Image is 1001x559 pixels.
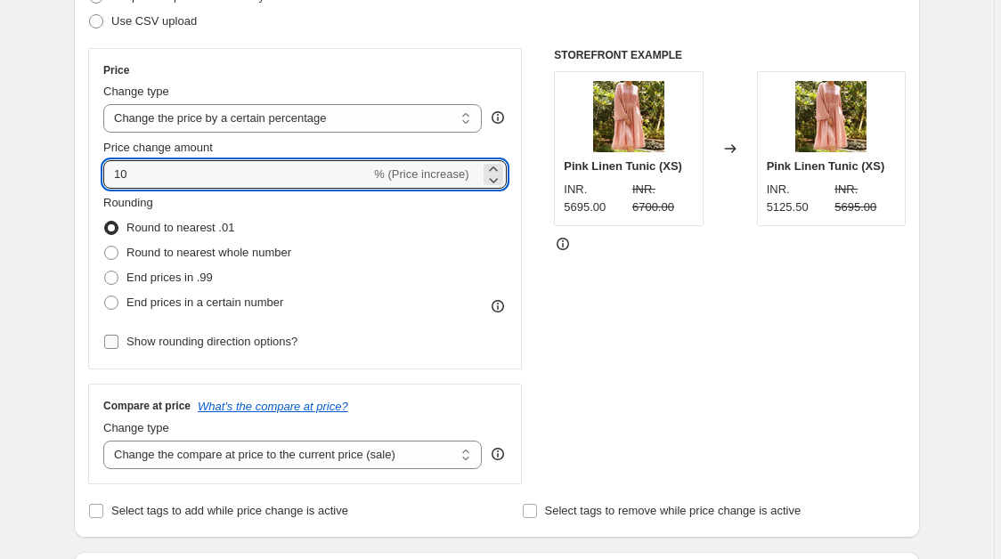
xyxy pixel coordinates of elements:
span: Pink Linen Tunic (XS) [767,159,885,173]
span: End prices in .99 [126,271,213,284]
span: Pink Linen Tunic (XS) [564,159,682,173]
span: INR. 5125.50 [767,182,809,214]
span: Select tags to remove while price change is active [545,504,802,517]
span: Use CSV upload [111,14,197,28]
div: help [489,109,507,126]
span: End prices in a certain number [126,296,283,309]
span: Rounding [103,196,153,209]
span: INR. 5695.00 [564,182,606,214]
span: INR. 6700.00 [632,182,674,214]
input: -15 [103,160,370,189]
img: 1_80x.jpg [795,81,867,152]
h3: Compare at price [103,399,191,413]
h3: Price [103,63,129,77]
span: Select tags to add while price change is active [111,504,348,517]
div: help [489,445,507,463]
span: Round to nearest whole number [126,246,291,259]
span: Change type [103,85,169,98]
h6: STOREFRONT EXAMPLE [554,48,906,62]
span: Round to nearest .01 [126,221,234,234]
span: % (Price increase) [374,167,468,181]
span: Price change amount [103,141,213,154]
span: INR. 5695.00 [834,182,876,214]
span: Change type [103,421,169,434]
img: 1_80x.jpg [593,81,664,152]
button: What's the compare at price? [198,400,348,413]
span: Show rounding direction options? [126,335,297,348]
